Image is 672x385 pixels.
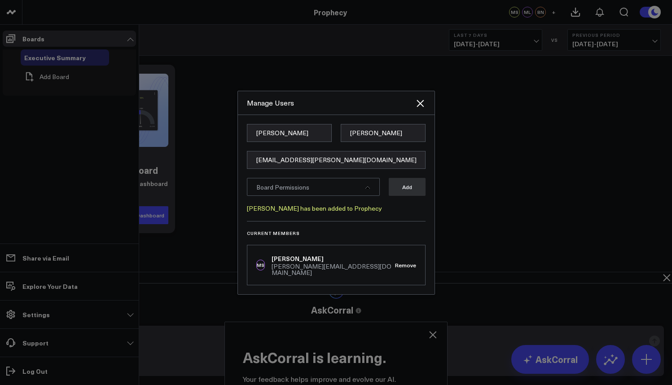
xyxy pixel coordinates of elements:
div: [PERSON_NAME] has been added to Prophecy [247,205,426,212]
button: Remove [395,262,416,268]
input: First name [247,124,332,142]
input: Type email [247,151,426,169]
div: [PERSON_NAME][EMAIL_ADDRESS][DOMAIN_NAME] [272,263,395,276]
div: Manage Users [247,98,415,108]
span: Board Permissions [256,183,309,191]
button: Close [415,98,426,109]
div: MS [256,260,265,270]
h3: Current Members [247,230,426,236]
div: [PERSON_NAME] [272,254,395,263]
input: Last name [341,124,426,142]
button: Add [389,178,426,196]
